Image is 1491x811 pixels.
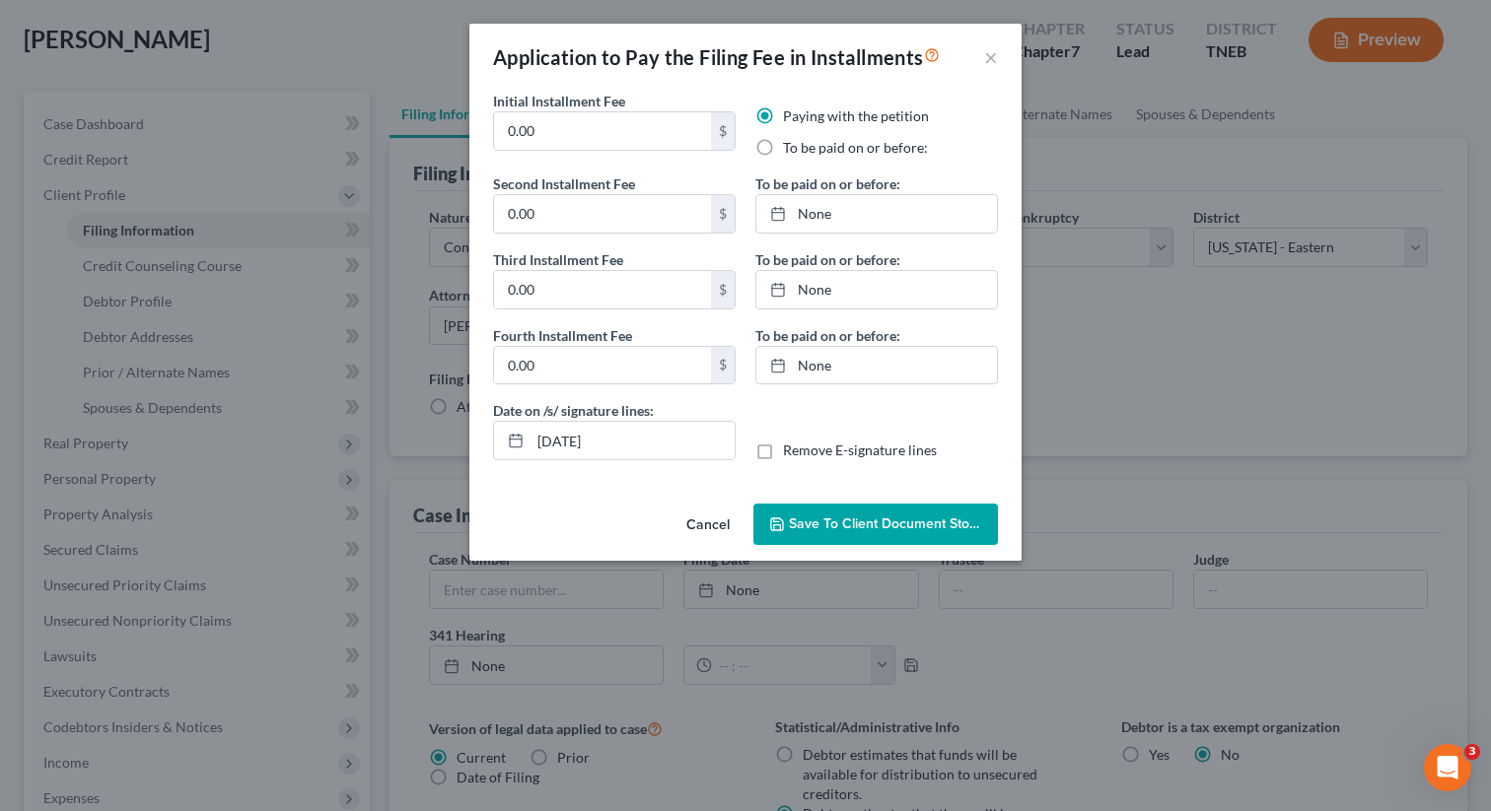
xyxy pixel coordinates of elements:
label: Fourth Installment Fee [493,325,632,346]
div: $ [711,195,735,233]
input: 0.00 [494,195,711,233]
input: 0.00 [494,271,711,308]
label: To be paid on or before: [755,173,900,194]
span: 3 [1464,744,1480,760]
a: None [756,271,997,308]
label: To be paid on or before: [755,325,900,346]
span: Save to Client Document Storage [789,515,998,532]
div: $ [711,112,735,150]
label: Date on /s/ signature lines: [493,400,654,421]
label: Second Installment Fee [493,173,635,194]
div: $ [711,271,735,308]
a: None [756,195,997,233]
label: Paying with the petition [783,106,929,126]
div: $ [711,347,735,384]
a: None [756,347,997,384]
input: 0.00 [494,112,711,150]
label: Remove E-signature lines [783,440,937,460]
label: Initial Installment Fee [493,91,625,111]
div: Application to Pay the Filing Fee in Installments [493,43,940,71]
label: Third Installment Fee [493,249,623,270]
label: To be paid on or before: [783,138,928,158]
iframe: Intercom live chat [1424,744,1471,791]
button: × [984,45,998,69]
button: Save to Client Document Storage [753,504,998,545]
label: To be paid on or before: [755,249,900,270]
input: MM/DD/YYYY [531,422,735,459]
input: 0.00 [494,347,711,384]
button: Cancel [671,506,745,545]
